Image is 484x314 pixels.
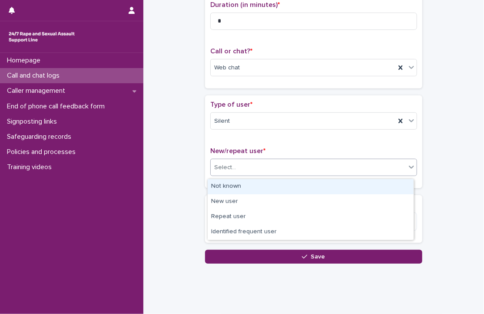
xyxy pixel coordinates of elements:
[210,147,265,154] span: New/repeat user
[3,56,47,65] p: Homepage
[3,148,83,156] p: Policies and processes
[311,254,325,260] span: Save
[3,102,112,111] p: End of phone call feedback form
[210,1,280,8] span: Duration (in minutes)
[3,163,59,171] p: Training videos
[210,48,252,55] span: Call or chat?
[208,179,414,194] div: Not known
[205,250,422,264] button: Save
[214,163,236,172] div: Select...
[3,133,78,141] p: Safeguarding records
[208,225,414,240] div: Identified frequent user
[210,101,252,108] span: Type of user
[214,117,230,126] span: Silent
[3,72,66,80] p: Call and chat logs
[208,209,414,225] div: Repeat user
[3,87,72,95] p: Caller management
[208,194,414,209] div: New user
[7,28,76,46] img: rhQMoQhaT3yELyF149Cw
[214,63,240,72] span: Web chat
[3,118,64,126] p: Signposting links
